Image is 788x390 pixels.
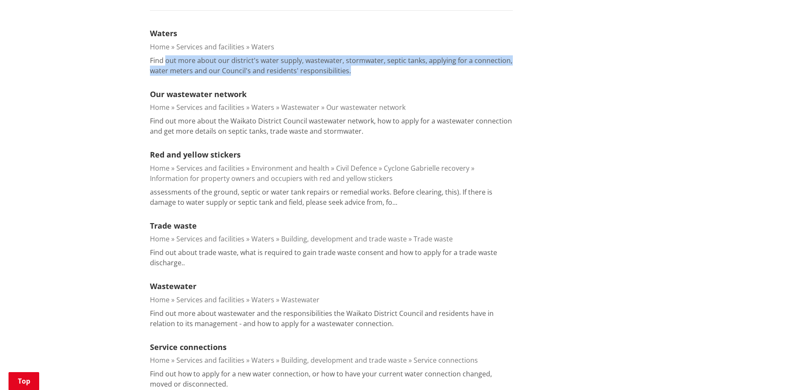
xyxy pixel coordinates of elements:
a: Wastewater [150,281,196,291]
a: Waters [251,356,274,365]
a: Waters [251,42,274,52]
a: Services and facilities [176,103,244,112]
a: Wastewater [281,103,319,112]
a: Services and facilities [176,234,244,244]
a: Our wastewater network [326,103,406,112]
a: Trade waste [414,234,453,244]
a: Building, development and trade waste [281,356,407,365]
a: Top [9,372,39,390]
p: Find out more about wastewater and the responsibilities the Waikato District Council and resident... [150,308,513,329]
a: Home [150,163,170,173]
a: Civil Defence [336,163,377,173]
a: Environment and health [251,163,329,173]
a: Cyclone Gabrielle recovery [384,163,469,173]
a: Service connections [150,342,227,352]
a: Building, development and trade waste [281,234,407,244]
p: Find out more about the Waikato District Council wastewater network, how to apply for a wastewate... [150,116,513,136]
a: Waters [150,28,177,38]
a: Waters [251,234,274,244]
a: Home [150,234,170,244]
a: Home [150,42,170,52]
a: Red and yellow stickers [150,149,241,160]
a: Services and facilities [176,295,244,304]
a: Waters [251,295,274,304]
a: Wastewater [281,295,319,304]
iframe: Messenger Launcher [749,354,779,385]
p: Find out more about our district's water supply, wastewater, stormwater, septic tanks, applying f... [150,55,513,76]
p: Find out about trade waste, what is required to gain trade waste consent and how to apply for a t... [150,247,513,268]
p: assessments of the ground, septic or water tank repairs or remedial works. Before clearing, this)... [150,187,513,207]
a: Service connections [414,356,478,365]
a: Information for property owners and occupiers with red and yellow stickers [150,174,393,183]
a: Waters [251,103,274,112]
a: Home [150,356,170,365]
a: Home [150,103,170,112]
a: Trade waste [150,221,197,231]
a: Services and facilities [176,42,244,52]
a: Services and facilities [176,163,244,173]
a: Our wastewater network [150,89,247,99]
a: Services and facilities [176,356,244,365]
a: Home [150,295,170,304]
p: Find out how to apply for a new water connection, or how to have your current water connection ch... [150,369,513,389]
